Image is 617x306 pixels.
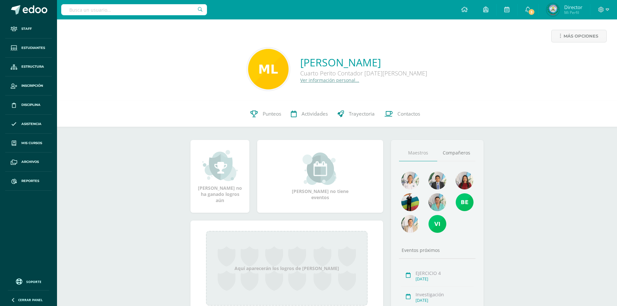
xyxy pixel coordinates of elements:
a: Trayectoria [333,101,380,127]
a: Contactos [380,101,425,127]
div: Aquí aparecerán los logros de [PERSON_NAME] [206,231,368,306]
span: Cerrar panel [18,298,43,302]
img: 648d3fb031ec89f861c257ccece062c1.png [546,3,559,16]
a: Reportes [5,172,52,191]
img: 40458cde734d9b8818fac9ae2ed6c481.png [401,215,419,233]
img: event_small.png [303,153,338,185]
span: Asistencia [21,121,41,127]
span: Trayectoria [349,110,375,117]
div: Eventos próximos [399,247,475,253]
div: [DATE] [416,298,474,303]
div: [PERSON_NAME] no ha ganado logros aún [197,149,243,203]
a: Soporte [8,277,49,286]
span: Inscripción [21,83,43,88]
div: Investigación [416,291,474,298]
div: Cuarto Perito Contador [DATE][PERSON_NAME] [300,69,427,77]
span: Mi Perfil [564,10,582,15]
a: Punteos [246,101,286,127]
span: Estudiantes [21,45,45,51]
span: 3 [528,8,535,16]
img: 46ef099bd72645d72f8d7e50f544f168.png [401,193,419,211]
div: EJERCICIO 4 [416,270,474,276]
span: Mis cursos [21,141,42,146]
span: Actividades [302,110,328,117]
img: c41d019b26e4da35ead46476b645875d.png [456,193,474,211]
img: 005832ea158e39ea0c08372431964198.png [401,172,419,189]
img: 83e9cbc1e9deaa3b01aa23f0b9c4e037.png [456,172,474,189]
a: Inscripción [5,76,52,96]
a: Asistencia [5,115,52,134]
div: [DATE] [416,276,474,282]
a: Archivos [5,153,52,172]
a: Mis cursos [5,134,52,153]
img: 6be2b2835710ecb25b89c5d5d0c4e8a5.png [428,193,446,211]
img: 9c6f7dbc96899382847f4ddc8b3832e6.png [248,49,289,89]
a: Actividades [286,101,333,127]
a: Maestros [399,145,437,161]
a: Disciplina [5,96,52,115]
input: Busca un usuario... [61,4,207,15]
span: Estructura [21,64,44,69]
a: Estudiantes [5,39,52,58]
img: 86ad762a06db99f3d783afd7c36c2468.png [428,215,446,233]
span: Punteos [263,110,281,117]
a: Ver información personal... [300,77,359,83]
a: Más opciones [551,30,607,42]
img: achievement_small.png [202,149,238,182]
div: [PERSON_NAME] no tiene eventos [288,153,353,200]
a: Staff [5,19,52,39]
span: Contactos [397,110,420,117]
span: Más opciones [564,30,598,42]
span: Soporte [26,279,41,284]
img: 4ab37a039bbfcfc22799fcd817fbc8de.png [428,172,446,189]
span: Disciplina [21,102,40,108]
a: Estructura [5,58,52,77]
span: Reportes [21,178,39,184]
span: Archivos [21,159,39,164]
a: [PERSON_NAME] [300,55,427,69]
span: Staff [21,26,32,31]
span: Director [564,4,582,10]
a: Compañeros [437,145,475,161]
